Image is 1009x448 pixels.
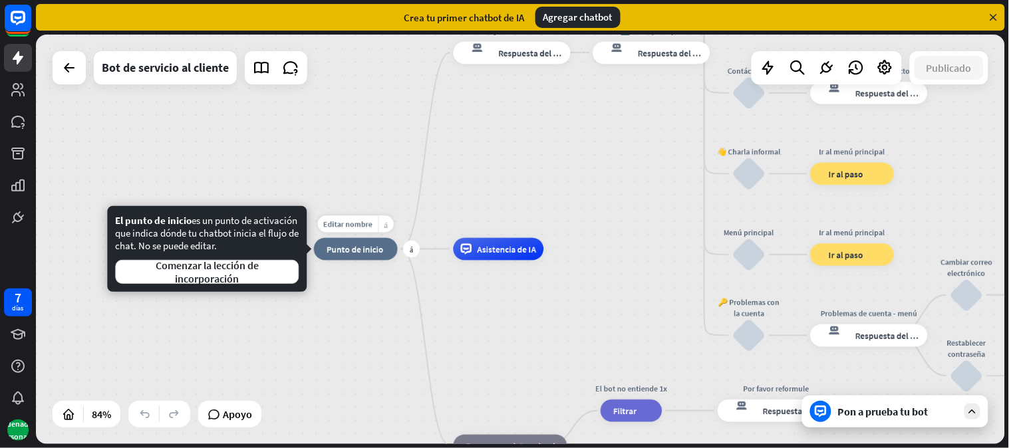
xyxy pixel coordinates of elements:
[940,257,992,278] font: Cambiar correo electrónico
[404,11,525,24] font: Crea tu primer chatbot de IA
[115,260,299,284] button: Comenzar la lección de incorporación
[829,249,863,261] font: Ir al paso
[947,338,986,359] font: Restablecer contraseña
[817,168,823,179] font: bloque_ir a
[474,25,551,35] font: Mensaje de bienvenida
[855,87,923,98] font: Respuesta del bot
[11,5,51,45] button: Abrir el widget de chat LiveChat
[410,245,413,253] font: más
[817,249,823,261] font: bloque_ir a
[92,407,111,421] font: 84%
[595,384,667,393] font: El bot no entiende 1x
[600,41,628,53] font: respuesta del bot de bloqueo
[115,214,192,227] font: El punto de inicio
[323,219,372,229] font: Editar nombre
[156,259,259,285] font: Comenzar la lección de incorporación
[763,405,831,417] font: Respuesta del bot
[728,66,770,76] font: Contáctanos
[855,330,923,341] font: Respuesta del bot
[915,56,984,80] button: Publicado
[621,25,682,35] font: 🔙 Menú principal
[223,407,252,421] font: Apoyo
[461,41,489,53] font: respuesta del bot de bloqueo
[819,227,885,237] font: Ir al menú principal
[384,220,388,229] font: más_amarillo
[4,288,32,316] a: 7 días
[543,11,613,23] font: Agregar chatbot
[817,324,845,336] font: respuesta del bot de bloqueo
[838,405,929,418] font: Pon a prueba tu bot
[744,384,809,393] font: Por favor reformule
[327,243,384,255] font: Punto de inicio
[15,289,21,306] font: 7
[115,214,299,252] font: es un punto de activación que indica dónde tu chatbot inicia el flujo de chat. No se puede editar.
[498,47,566,58] font: Respuesta del bot
[717,146,781,156] font: 👋 Charla informal
[102,60,229,75] font: Bot de servicio al cliente
[725,399,753,411] font: respuesta del bot de bloqueo
[638,47,706,58] font: Respuesta del bot
[817,82,845,93] font: respuesta del bot de bloqueo
[718,297,780,318] font: 🔑 Problemas con la cuenta
[613,405,637,417] font: Filtrar
[819,146,885,156] font: Ir al menú principal
[724,227,775,237] font: Menú principal
[478,243,537,255] font: Asistencia de IA
[821,308,917,318] font: Problemas de cuenta - menú
[829,168,863,179] font: Ir al paso
[13,304,24,312] font: días
[102,51,229,84] div: Bot de servicio al cliente
[927,61,972,74] font: Publicado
